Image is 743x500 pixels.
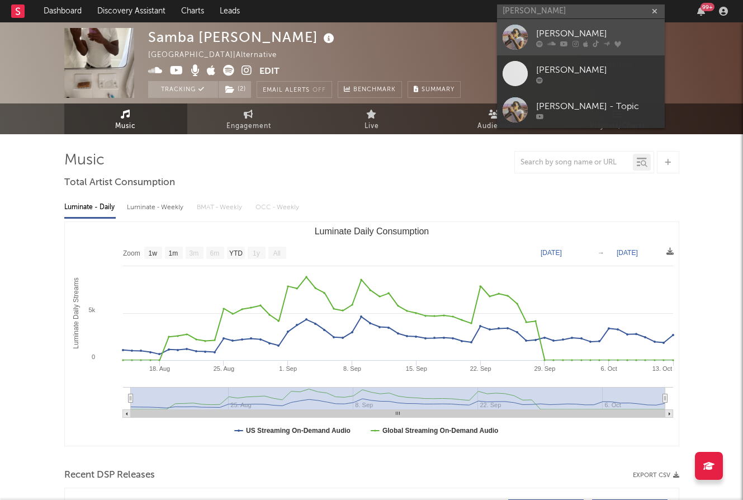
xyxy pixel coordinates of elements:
[259,65,280,79] button: Edit
[536,100,659,113] div: [PERSON_NAME] - Topic
[536,63,659,77] div: [PERSON_NAME]
[88,306,95,313] text: 5k
[433,103,556,134] a: Audience
[213,365,234,372] text: 25. Aug
[408,81,461,98] button: Summary
[229,249,242,257] text: YTD
[257,81,332,98] button: Email AlertsOff
[123,249,140,257] text: Zoom
[343,365,361,372] text: 8. Sep
[148,49,290,62] div: [GEOGRAPHIC_DATA] | Alternative
[64,469,155,482] span: Recent DSP Releases
[187,103,310,134] a: Engagement
[149,365,169,372] text: 18. Aug
[470,365,491,372] text: 22. Sep
[218,81,252,98] span: ( 2 )
[314,227,429,236] text: Luminate Daily Consumption
[91,353,94,360] text: 0
[65,222,679,446] svg: Luminate Daily Consumption
[148,249,157,257] text: 1w
[652,365,671,372] text: 13. Oct
[477,120,512,133] span: Audience
[226,120,271,133] span: Engagement
[219,81,251,98] button: (2)
[422,87,455,93] span: Summary
[310,103,433,134] a: Live
[497,19,665,55] a: [PERSON_NAME]
[210,249,219,257] text: 6m
[633,472,679,479] button: Export CSV
[598,249,604,257] text: →
[541,249,562,257] text: [DATE]
[64,198,116,217] div: Luminate - Daily
[697,7,705,16] button: 99+
[313,87,326,93] em: Off
[382,427,498,435] text: Global Streaming On-Demand Audio
[246,427,351,435] text: US Streaming On-Demand Audio
[600,365,617,372] text: 6. Oct
[127,198,186,217] div: Luminate - Weekly
[365,120,379,133] span: Live
[338,81,402,98] a: Benchmark
[148,28,337,46] div: Samba [PERSON_NAME]
[515,158,633,167] input: Search by song name or URL
[72,277,79,348] text: Luminate Daily Streams
[148,81,218,98] button: Tracking
[115,120,136,133] span: Music
[536,27,659,40] div: [PERSON_NAME]
[497,92,665,128] a: [PERSON_NAME] - Topic
[497,55,665,92] a: [PERSON_NAME]
[189,249,198,257] text: 3m
[701,3,714,11] div: 99 +
[64,176,175,190] span: Total Artist Consumption
[64,103,187,134] a: Music
[534,365,555,372] text: 29. Sep
[279,365,297,372] text: 1. Sep
[405,365,427,372] text: 15. Sep
[168,249,178,257] text: 1m
[617,249,638,257] text: [DATE]
[497,4,665,18] input: Search for artists
[353,83,396,97] span: Benchmark
[273,249,280,257] text: All
[253,249,260,257] text: 1y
